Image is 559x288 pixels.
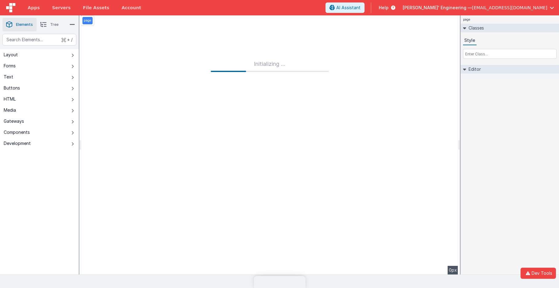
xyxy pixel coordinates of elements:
span: File Assets [83,5,110,11]
span: + / [62,34,73,46]
div: 0px [448,266,458,274]
div: HTML [4,96,16,102]
div: Text [4,74,13,80]
div: Layout [4,52,18,58]
span: Elements [16,22,33,27]
span: Tree [50,22,58,27]
input: Enter Class... [463,49,557,59]
span: [EMAIL_ADDRESS][DOMAIN_NAME] [472,5,547,11]
button: Style [463,36,477,45]
span: Help [379,5,389,11]
span: Servers [52,5,70,11]
h2: Editor [466,65,481,74]
button: [PERSON_NAME]' Engineering — [EMAIL_ADDRESS][DOMAIN_NAME] [403,5,554,11]
button: Dev Tools [521,268,556,279]
div: Forms [4,63,16,69]
span: AI Assistant [336,5,361,11]
p: page [84,18,91,23]
input: Search Elements... [2,34,76,46]
button: AI Assistant [325,2,365,13]
span: Apps [28,5,40,11]
div: Buttons [4,85,20,91]
div: Initializing ... [211,60,329,72]
div: Development [4,140,31,146]
h2: Classes [466,24,484,32]
h4: page [461,15,473,24]
div: Components [4,129,30,135]
div: Media [4,107,16,113]
span: [PERSON_NAME]' Engineering — [403,5,472,11]
div: Gateways [4,118,24,124]
div: --> [81,15,458,274]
